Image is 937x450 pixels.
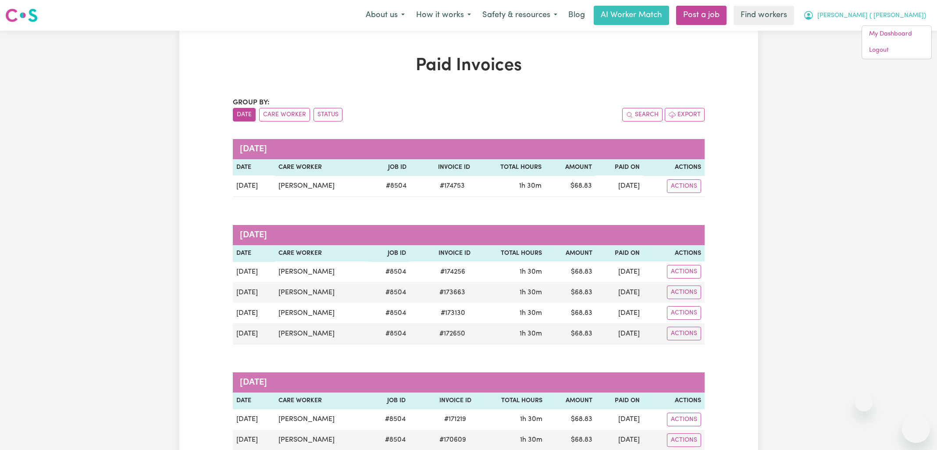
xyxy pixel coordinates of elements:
[596,282,643,303] td: [DATE]
[520,436,542,443] span: 1 hour 30 minutes
[233,303,275,323] td: [DATE]
[676,6,727,25] a: Post a job
[734,6,794,25] a: Find workers
[369,261,410,282] td: # 8504
[563,6,590,25] a: Blog
[545,282,595,303] td: $ 68.83
[520,310,542,317] span: 1 hour 30 minutes
[902,415,930,443] iframe: Button to launch messaging window
[435,181,470,191] span: # 174753
[594,6,669,25] a: AI Worker Match
[622,108,663,121] button: Search
[667,306,701,320] button: Actions
[643,393,704,409] th: Actions
[545,261,595,282] td: $ 68.83
[474,245,545,262] th: Total Hours
[369,303,410,323] td: # 8504
[233,108,256,121] button: sort invoices by date
[369,159,410,176] th: Job ID
[596,303,643,323] td: [DATE]
[275,245,369,262] th: Care Worker
[545,303,595,323] td: $ 68.83
[665,108,705,121] button: Export
[439,414,471,425] span: # 171219
[233,245,275,262] th: Date
[275,282,369,303] td: [PERSON_NAME]
[643,245,705,262] th: Actions
[275,176,369,197] td: [PERSON_NAME]
[369,323,410,344] td: # 8504
[275,159,369,176] th: Care Worker
[360,6,410,25] button: About us
[275,261,369,282] td: [PERSON_NAME]
[667,265,701,279] button: Actions
[368,409,409,430] td: # 8504
[520,416,542,423] span: 1 hour 30 minutes
[233,261,275,282] td: [DATE]
[275,409,368,430] td: [PERSON_NAME]
[667,327,701,340] button: Actions
[233,372,705,393] caption: [DATE]
[596,393,643,409] th: Paid On
[233,159,275,176] th: Date
[545,176,595,197] td: $ 68.83
[817,11,926,21] span: [PERSON_NAME] ( [PERSON_NAME])
[233,99,270,106] span: Group by:
[545,245,595,262] th: Amount
[595,176,643,197] td: [DATE]
[410,159,473,176] th: Invoice ID
[275,323,369,344] td: [PERSON_NAME]
[275,303,369,323] td: [PERSON_NAME]
[233,393,275,409] th: Date
[520,268,542,275] span: 1 hour 30 minutes
[596,245,643,262] th: Paid On
[477,6,563,25] button: Safety & resources
[545,159,595,176] th: Amount
[475,393,546,409] th: Total Hours
[520,330,542,337] span: 1 hour 30 minutes
[410,6,477,25] button: How it works
[233,409,275,430] td: [DATE]
[233,282,275,303] td: [DATE]
[519,182,542,189] span: 1 hour 30 minutes
[233,176,275,197] td: [DATE]
[434,329,470,339] span: # 172650
[643,159,705,176] th: Actions
[275,393,368,409] th: Care Worker
[434,287,470,298] span: # 173663
[409,393,474,409] th: Invoice ID
[410,245,474,262] th: Invoice ID
[233,225,705,245] caption: [DATE]
[259,108,310,121] button: sort invoices by care worker
[596,323,643,344] td: [DATE]
[520,289,542,296] span: 1 hour 30 minutes
[855,394,873,411] iframe: Close message
[435,267,470,277] span: # 174256
[434,435,471,445] span: # 170609
[369,282,410,303] td: # 8504
[546,409,596,430] td: $ 68.83
[862,26,931,43] a: My Dashboard
[369,176,410,197] td: # 8504
[667,179,701,193] button: Actions
[314,108,342,121] button: sort invoices by paid status
[595,159,643,176] th: Paid On
[546,393,596,409] th: Amount
[667,413,701,426] button: Actions
[233,55,705,76] h1: Paid Invoices
[667,286,701,299] button: Actions
[474,159,545,176] th: Total Hours
[233,139,705,159] caption: [DATE]
[545,323,595,344] td: $ 68.83
[369,245,410,262] th: Job ID
[5,7,38,23] img: Careseekers logo
[435,308,470,318] span: # 173130
[862,25,932,59] div: My Account
[798,6,932,25] button: My Account
[368,393,409,409] th: Job ID
[5,5,38,25] a: Careseekers logo
[596,409,643,430] td: [DATE]
[862,42,931,59] a: Logout
[233,323,275,344] td: [DATE]
[667,433,701,447] button: Actions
